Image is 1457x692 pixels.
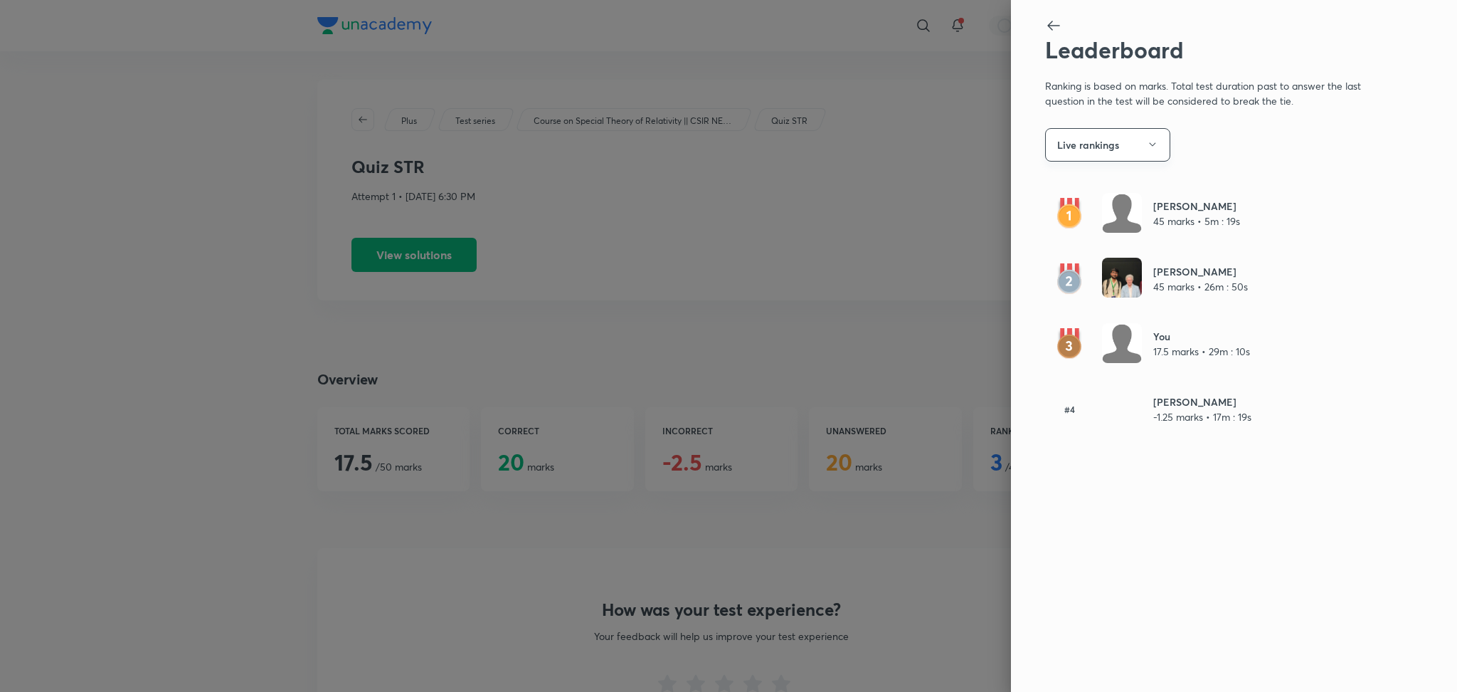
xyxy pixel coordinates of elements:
[1045,64,1375,111] p: Ranking is based on marks. Total test duration past to answer the last question in the test will ...
[1153,279,1248,294] p: 45 marks • 26m : 50s
[1045,198,1093,229] img: rank1.svg
[1045,403,1093,416] h6: #4
[1045,263,1093,295] img: rank2.svg
[1102,193,1142,233] img: Avatar
[1153,264,1248,279] h6: [PERSON_NAME]
[1102,388,1142,428] img: Avatar
[1045,128,1170,162] button: Live rankings
[1045,36,1375,63] h2: Leaderboard
[1102,323,1142,363] img: Avatar
[1153,214,1240,229] p: 45 marks • 5m : 19s
[1102,258,1142,298] img: Avatar
[1045,328,1093,360] img: rank3.svg
[1153,329,1250,344] h6: You
[1153,394,1251,409] h6: [PERSON_NAME]
[1153,409,1251,424] p: -1.25 marks • 17m : 19s
[1153,344,1250,359] p: 17.5 marks • 29m : 10s
[1153,199,1240,214] h6: [PERSON_NAME]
